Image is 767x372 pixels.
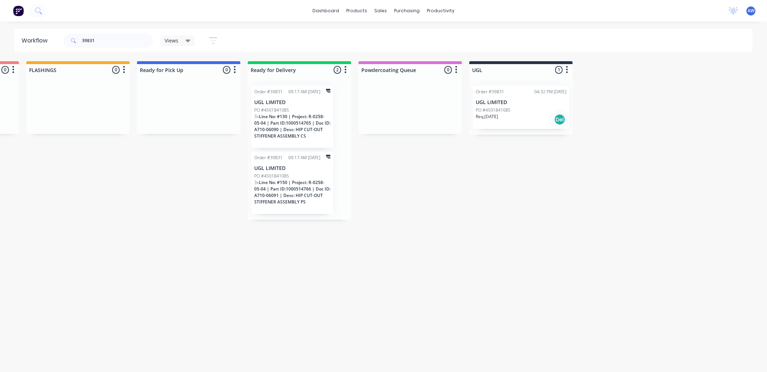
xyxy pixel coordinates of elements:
[254,107,289,113] p: PO #4501841085
[473,86,569,129] div: Order #3983104:32 PM [DATE]UGL LIMITEDPO #4501841085Req.[DATE]Del
[476,99,566,106] p: UGL LIMITED
[13,5,24,16] img: Factory
[254,89,283,95] div: Order #39831
[534,89,566,95] div: 04:32 PM [DATE]
[254,179,259,185] span: 3 x
[254,165,330,171] p: UGL LIMITED
[476,89,504,95] div: Order #39831
[423,5,458,16] div: productivity
[165,37,178,44] span: Views
[391,5,423,16] div: purchasing
[748,8,754,14] span: AW
[288,154,320,161] div: 09:17 AM [DATE]
[254,173,289,179] p: PO #4501841085
[254,113,259,120] span: 3 x
[254,99,330,106] p: UGL LIMITED
[254,179,330,205] span: Line No: #150 | Project: R-0258-05-04 | Part ID:1000514766 | Doc ID: A710-06091 | Desc: HIP CUT-O...
[254,154,283,161] div: Order #39831
[554,114,566,125] div: Del
[251,152,333,214] div: Order #3983109:17 AM [DATE]UGL LIMITEDPO #45018410853xLine No: #150 | Project: R-0258-05-04 | Par...
[22,36,51,45] div: Workflow
[254,113,330,139] span: Line No: #130 | Project: R-0258-05-04 | Part ID:1000514765 | Doc ID: A710-06090 | Desc: HIP CUT-O...
[309,5,343,16] a: dashboard
[343,5,371,16] div: products
[476,107,511,113] p: PO #4501841085
[251,86,333,148] div: Order #3983109:17 AM [DATE]UGL LIMITEDPO #45018410853xLine No: #130 | Project: R-0258-05-04 | Par...
[82,33,153,48] input: Search for orders...
[288,89,320,95] div: 09:17 AM [DATE]
[371,5,391,16] div: sales
[476,113,498,120] p: Req. [DATE]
